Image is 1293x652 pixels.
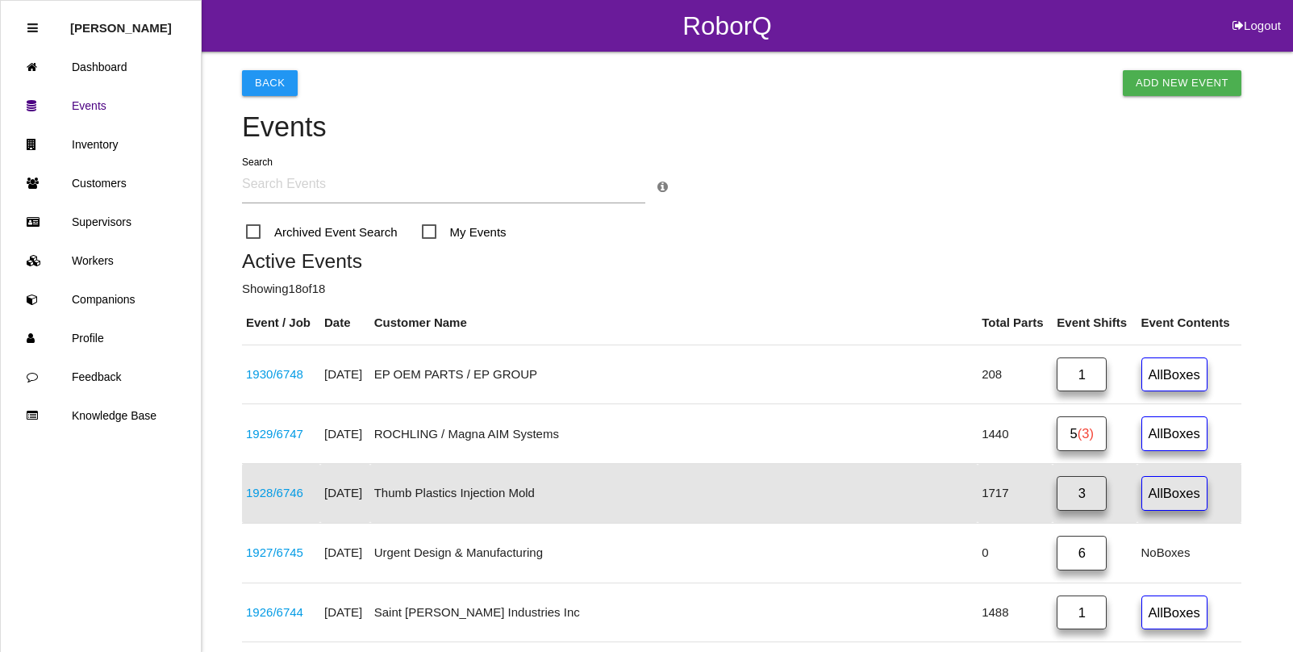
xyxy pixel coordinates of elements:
[1053,302,1137,345] th: Event Shifts
[1057,416,1107,451] a: 5(3)
[246,486,303,499] a: 1928/6746
[1,125,201,164] a: Inventory
[1,396,201,435] a: Knowledge Base
[242,250,1241,272] h5: Active Events
[370,302,978,345] th: Customer Name
[246,545,303,559] a: 1927/6745
[1078,426,1094,441] span: (3)
[246,427,303,441] a: 1929/6747
[320,302,370,345] th: Date
[320,583,370,642] td: [DATE]
[242,302,320,345] th: Event / Job
[978,404,1053,464] td: 1440
[370,464,978,524] td: Thumb Plastics Injection Mold
[1,319,201,357] a: Profile
[978,523,1053,583] td: 0
[246,605,303,619] a: 1926/6744
[1141,416,1207,451] a: AllBoxes
[370,583,978,642] td: Saint [PERSON_NAME] Industries Inc
[1123,70,1241,96] a: Add New Event
[246,425,316,444] div: 68425775AD
[978,583,1053,642] td: 1488
[242,166,645,203] input: Search Events
[978,464,1053,524] td: 1717
[657,180,668,194] a: Search Info
[27,9,38,48] div: Close
[1,357,201,396] a: Feedback
[422,222,507,242] span: My Events
[1141,476,1207,511] a: AllBoxes
[370,345,978,404] td: EP OEM PARTS / EP GROUP
[320,523,370,583] td: [DATE]
[246,604,316,622] div: 68483788AE KNL
[1057,476,1107,511] a: 3
[242,280,1241,299] p: Showing 18 of 18
[1057,596,1107,630] a: 1
[978,345,1053,404] td: 208
[246,544,316,562] div: Space X Parts
[1137,302,1241,345] th: Event Contents
[1,203,201,241] a: Supervisors
[1,241,201,280] a: Workers
[246,222,398,242] span: Archived Event Search
[370,523,978,583] td: Urgent Design & Manufacturing
[1141,357,1207,392] a: AllBoxes
[1,48,201,86] a: Dashboard
[978,302,1053,345] th: Total Parts
[246,367,303,381] a: 1930/6748
[246,366,316,384] div: 6576306022
[370,404,978,464] td: ROCHLING / Magna AIM Systems
[1,280,201,319] a: Companions
[320,404,370,464] td: [DATE]
[70,9,172,35] p: Rosie Blandino
[1141,596,1207,630] a: AllBoxes
[242,70,298,96] button: Back
[242,112,1241,143] h4: Events
[1,86,201,125] a: Events
[1,164,201,203] a: Customers
[1057,536,1107,570] a: 6
[320,345,370,404] td: [DATE]
[246,484,316,503] div: 2011010AB / 2008002AB / 2009006AB
[1137,523,1241,583] td: No Boxes
[242,155,273,169] label: Search
[1057,357,1107,392] a: 1
[320,464,370,524] td: [DATE]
